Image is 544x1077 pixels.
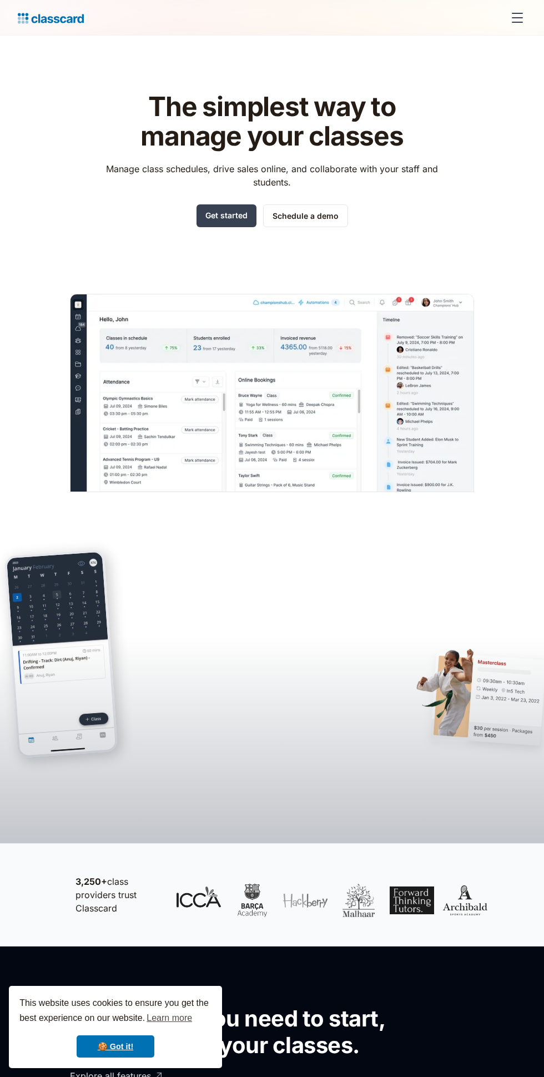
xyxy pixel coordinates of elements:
[96,162,449,189] p: Manage class schedules, drive sales online, and collaborate with your staff and students.
[18,10,84,26] a: home
[263,204,348,227] a: Schedule a demo
[77,1035,154,1058] a: dismiss cookie message
[145,1010,194,1026] a: learn more about cookies
[96,92,449,151] h1: The simplest way to manage your classes
[504,4,526,31] div: menu
[9,986,222,1068] div: cookieconsent
[70,1005,422,1059] h2: All the tools you need to start, run, and grow your classes.
[75,875,165,915] p: class providers trust Classcard
[75,876,107,887] strong: 3,250+
[19,996,211,1026] span: This website uses cookies to ensure you get the best experience on our website.
[197,204,256,227] a: Get started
